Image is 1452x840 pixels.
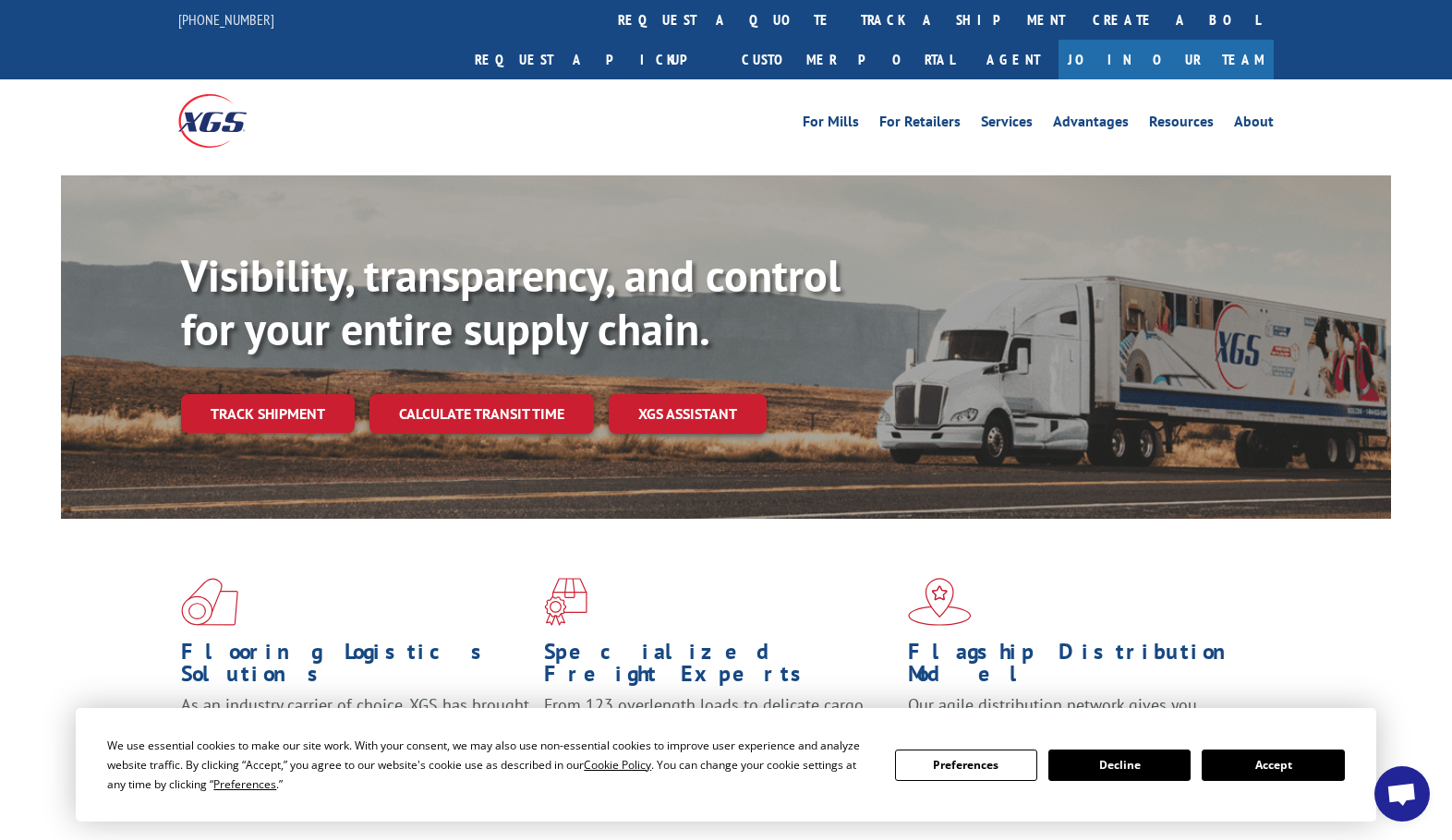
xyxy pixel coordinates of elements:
[544,578,587,626] img: xgs-icon-focused-on-flooring-red
[981,114,1033,135] a: Services
[879,114,961,135] a: For Retailers
[908,694,1248,738] span: Our agile distribution network gives you nationwide inventory management on demand.
[181,694,529,760] span: As an industry carrier of choice, XGS has brought innovation and dedication to flooring logistics...
[584,757,651,773] span: Cookie Policy
[728,40,968,79] a: Customer Portal
[908,641,1257,694] h1: Flagship Distribution Model
[1048,750,1191,781] button: Decline
[1053,114,1129,135] a: Advantages
[76,708,1376,822] div: Cookie Consent Prompt
[107,736,872,794] div: We use essential cookies to make our site work. With your consent, we may also use non-essential ...
[213,776,276,792] span: Preferences
[461,40,728,79] a: Request a pickup
[1149,114,1214,135] a: Resources
[1202,750,1344,781] button: Accept
[1374,766,1430,822] a: Open chat
[544,694,893,776] p: From 123 overlength loads to delicate cargo, our experienced staff knows the best way to move you...
[1234,114,1274,135] a: About
[803,114,859,135] a: For Mills
[1059,40,1274,79] a: Join Our Team
[178,10,274,29] a: [PHONE_NUMBER]
[544,641,893,694] h1: Specialized Freight Experts
[181,641,530,694] h1: Flooring Logistics Solutions
[895,750,1037,781] button: Preferences
[369,394,594,434] a: Calculate transit time
[968,40,1059,79] a: Agent
[181,578,238,626] img: xgs-icon-total-supply-chain-intelligence-red
[609,394,767,434] a: XGS ASSISTANT
[908,578,972,626] img: xgs-icon-flagship-distribution-model-red
[181,394,355,433] a: Track shipment
[181,246,841,357] b: Visibility, transparency, and control for your entire supply chain.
